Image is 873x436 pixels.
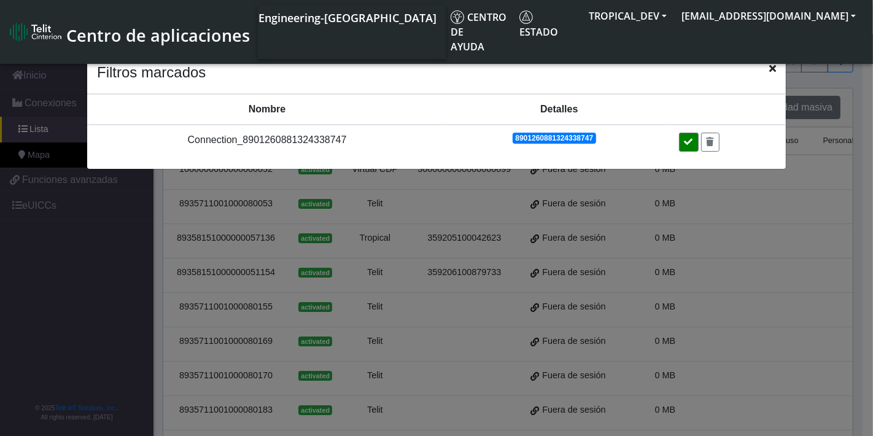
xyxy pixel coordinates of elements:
[249,104,285,114] span: Nombre
[581,5,674,27] button: TROPICAL_DEV
[519,10,533,24] img: status.svg
[10,22,61,42] img: logo-telit-cinterion-gw-new.png
[540,104,578,114] span: Detalles
[674,5,863,27] button: [EMAIL_ADDRESS][DOMAIN_NAME]
[451,10,464,24] img: knowledge.svg
[66,24,250,47] span: Centro de aplicaciones
[258,5,436,29] a: Tu instancia actual de la plataforma
[769,61,776,76] span: Close
[97,61,206,84] h4: Filtros marcados
[451,10,506,53] span: Centro de ayuda
[258,10,437,25] span: Engineering-[GEOGRAPHIC_DATA]
[519,10,558,39] span: Estado
[87,125,447,159] td: Connection_8901260881324338747
[515,134,593,142] span: 8901260881324338747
